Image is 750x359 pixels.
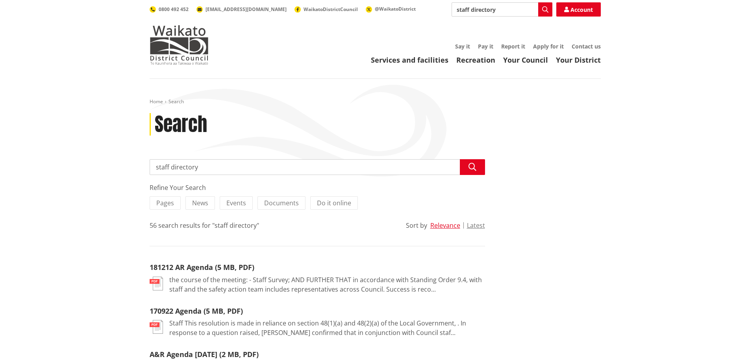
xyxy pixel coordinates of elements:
a: Say it [455,43,470,50]
span: 0800 492 452 [159,6,189,13]
a: Report it [501,43,525,50]
a: Your District [556,55,601,65]
a: [EMAIL_ADDRESS][DOMAIN_NAME] [196,6,287,13]
a: Home [150,98,163,105]
nav: breadcrumb [150,99,601,105]
span: News [192,199,208,207]
a: Account [556,2,601,17]
a: WaikatoDistrictCouncil [294,6,358,13]
span: Pages [156,199,174,207]
span: [EMAIL_ADDRESS][DOMAIN_NAME] [206,6,287,13]
a: Services and facilities [371,55,448,65]
a: 0800 492 452 [150,6,189,13]
a: Your Council [503,55,548,65]
div: Refine Your Search [150,183,485,192]
button: Relevance [430,222,460,229]
img: document-pdf.svg [150,277,163,290]
span: @WaikatoDistrict [375,6,416,12]
img: Waikato District Council - Te Kaunihera aa Takiwaa o Waikato [150,25,209,65]
p: Staff This resolution is made in reliance on section 48(1)(a) and 48(2)(a) of the Local Governmen... [169,318,485,337]
a: 181212 AR Agenda (5 MB, PDF) [150,262,254,272]
span: WaikatoDistrictCouncil [304,6,358,13]
p: the course of the meeting: - Staff Survey; AND FURTHER THAT in accordance with Standing Order 9.4... [169,275,485,294]
a: Recreation [456,55,495,65]
input: Search input [452,2,552,17]
span: Events [226,199,246,207]
span: Documents [264,199,299,207]
a: @WaikatoDistrict [366,6,416,12]
span: Search [169,98,184,105]
a: Pay it [478,43,493,50]
input: Search input [150,159,485,175]
a: Contact us [572,43,601,50]
button: Latest [467,222,485,229]
div: Sort by [406,221,427,230]
span: Do it online [317,199,351,207]
h1: Search [155,113,207,136]
div: 56 search results for "staff directory" [150,221,259,230]
a: A&R Agenda [DATE] (2 MB, PDF) [150,350,259,359]
a: 170922 Agenda (5 MB, PDF) [150,306,243,316]
img: document-pdf.svg [150,320,163,334]
a: Apply for it [533,43,564,50]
